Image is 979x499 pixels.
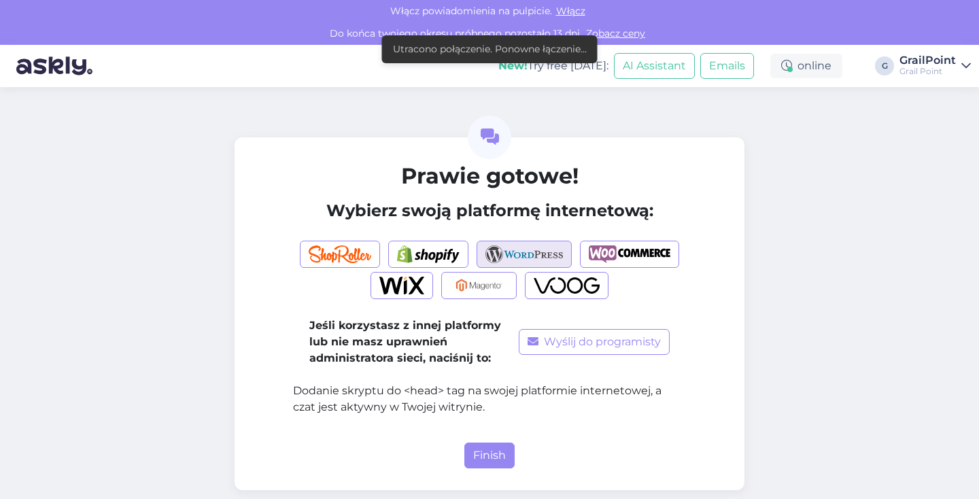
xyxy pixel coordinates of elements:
div: G [875,56,894,75]
a: GrailPointGrail Point [899,55,971,77]
div: GrailPoint [899,55,956,66]
p: Dodanie skryptu do <head> tag na swojej platformie internetowej, a czat jest aktywny w Twojej wit... [293,383,686,415]
div: Grail Point [899,66,956,77]
img: Magento [450,277,508,294]
div: online [770,54,842,78]
h4: Wybierz swoją platformę internetową: [293,201,686,221]
h2: Prawie gotowe! [293,163,686,189]
button: Wyślij do programisty [519,329,670,355]
img: Shopify [397,245,460,263]
img: Shoproller [309,245,371,263]
img: Woocommerce [589,245,670,263]
img: Voog [534,277,600,294]
button: Finish [464,443,515,468]
button: AI Assistant [614,53,695,79]
img: Wordpress [485,245,564,263]
div: Utracono połączenie. Ponowne łączenie... [393,42,587,56]
button: Emails [700,53,754,79]
a: Zobacz ceny [582,27,649,39]
img: Wix [379,277,425,294]
span: Włącz [552,5,589,17]
b: Jeśli korzystasz z innej platformy lub nie masz uprawnień administratora sieci, naciśnij to: [309,319,501,364]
